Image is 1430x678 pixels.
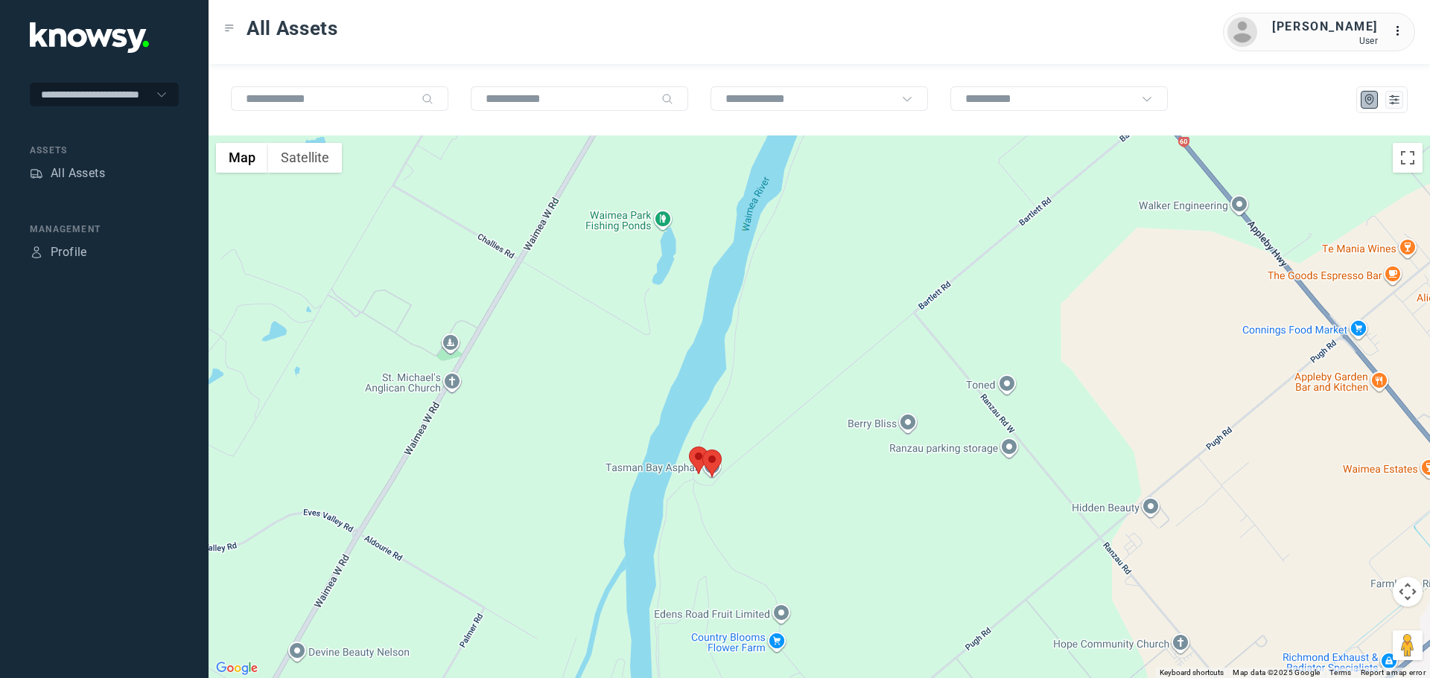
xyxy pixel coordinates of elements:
[216,143,268,173] button: Show street map
[1329,668,1352,677] a: Terms (opens in new tab)
[1393,22,1411,42] div: :
[1227,17,1257,47] img: avatar.png
[30,164,105,182] a: AssetsAll Assets
[51,164,105,182] div: All Assets
[1393,630,1423,660] button: Drag Pegman onto the map to open Street View
[1361,668,1426,677] a: Report a map error
[1388,93,1401,106] div: List
[1233,668,1320,677] span: Map data ©2025 Google
[212,659,261,678] img: Google
[51,243,87,261] div: Profile
[30,144,179,157] div: Assets
[1272,18,1378,36] div: [PERSON_NAME]
[30,22,149,53] img: Application Logo
[30,246,43,259] div: Profile
[661,93,673,105] div: Search
[1363,93,1376,106] div: Map
[247,15,338,42] span: All Assets
[268,143,342,173] button: Show satellite imagery
[1160,668,1224,678] button: Keyboard shortcuts
[1394,25,1408,36] tspan: ...
[1393,22,1411,40] div: :
[1272,36,1378,46] div: User
[1393,577,1423,607] button: Map camera controls
[212,659,261,678] a: Open this area in Google Maps (opens a new window)
[1393,143,1423,173] button: Toggle fullscreen view
[30,223,179,236] div: Management
[422,93,433,105] div: Search
[224,23,235,33] div: Toggle Menu
[30,167,43,180] div: Assets
[30,243,87,261] a: ProfileProfile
